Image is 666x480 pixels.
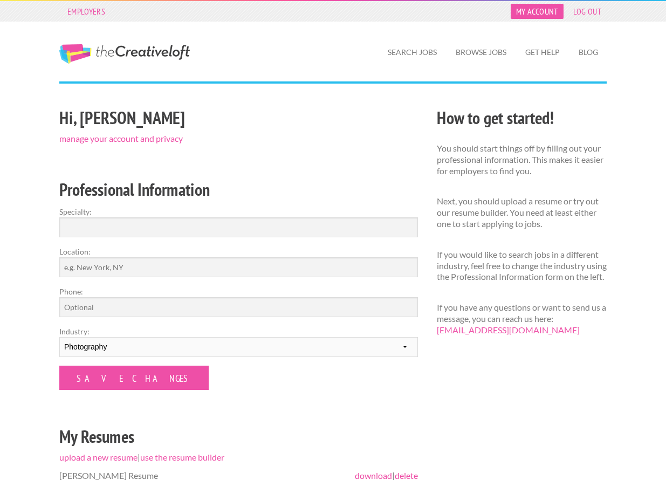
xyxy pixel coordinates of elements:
a: [EMAIL_ADDRESS][DOMAIN_NAME] [437,325,580,335]
a: Browse Jobs [447,40,515,65]
h2: My Resumes [59,424,418,449]
a: Employers [62,4,111,19]
h2: Hi, [PERSON_NAME] [59,106,418,130]
input: Optional [59,297,418,317]
p: Next, you should upload a resume or try out our resume builder. You need at least either one to s... [437,196,607,229]
a: The Creative Loft [59,44,190,64]
a: My Account [511,4,564,19]
a: manage your account and privacy [59,133,183,143]
a: Search Jobs [379,40,445,65]
input: Save Changes [59,366,209,390]
a: Get Help [517,40,568,65]
a: Blog [570,40,607,65]
a: upload a new resume [59,452,138,462]
label: Specialty: [59,206,418,217]
label: Industry: [59,326,418,337]
label: Location: [59,246,418,257]
a: Log Out [568,4,607,19]
h2: Professional Information [59,177,418,202]
a: use the resume builder [140,452,224,462]
label: Phone: [59,286,418,297]
input: e.g. New York, NY [59,257,418,277]
p: You should start things off by filling out your professional information. This makes it easier fo... [437,143,607,176]
h2: How to get started! [437,106,607,130]
p: If you have any questions or want to send us a message, you can reach us here: [437,302,607,335]
p: If you would like to search jobs in a different industry, feel free to change the industry using ... [437,249,607,283]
